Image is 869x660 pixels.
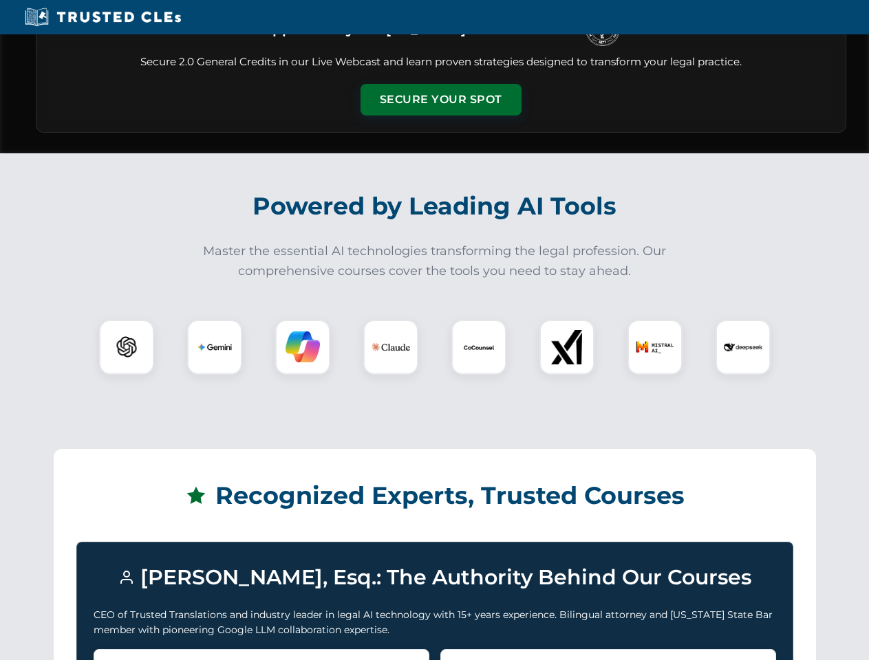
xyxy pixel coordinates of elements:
[194,241,676,281] p: Master the essential AI technologies transforming the legal profession. Our comprehensive courses...
[724,328,762,366] img: DeepSeek Logo
[451,320,506,375] div: CoCounsel
[716,320,771,375] div: DeepSeek
[372,328,410,366] img: Claude Logo
[636,328,674,366] img: Mistral AI Logo
[462,330,496,364] img: CoCounsel Logo
[54,182,816,230] h2: Powered by Leading AI Tools
[286,330,320,364] img: Copilot Logo
[550,330,584,364] img: xAI Logo
[361,84,522,115] button: Secure Your Spot
[99,320,154,375] div: ChatGPT
[275,320,330,375] div: Copilot
[94,559,776,596] h3: [PERSON_NAME], Esq.: The Authority Behind Our Courses
[363,320,418,375] div: Claude
[53,54,829,70] p: Secure 2.0 General Credits in our Live Webcast and learn proven strategies designed to transform ...
[76,472,793,520] h2: Recognized Experts, Trusted Courses
[627,320,683,375] div: Mistral AI
[197,330,232,364] img: Gemini Logo
[21,7,185,27] img: Trusted CLEs
[94,607,776,638] p: CEO of Trusted Translations and industry leader in legal AI technology with 15+ years experience....
[107,327,147,367] img: ChatGPT Logo
[187,320,242,375] div: Gemini
[539,320,594,375] div: xAI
